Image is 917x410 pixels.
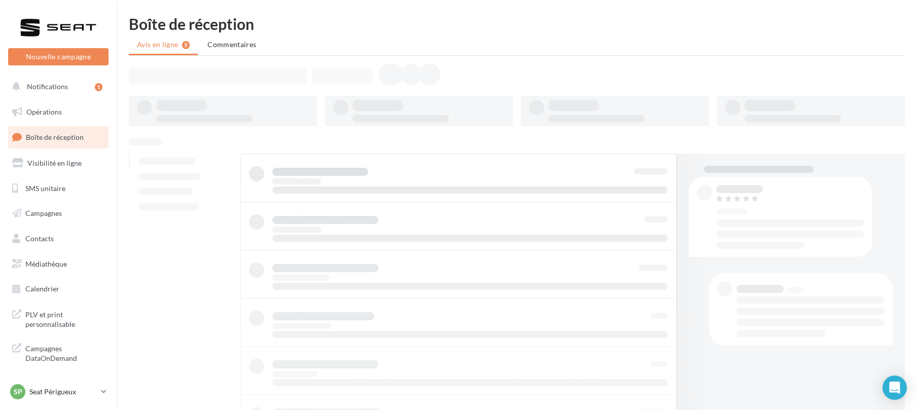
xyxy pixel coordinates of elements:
[6,153,111,174] a: Visibilité en ligne
[6,304,111,333] a: PLV et print personnalisable
[8,48,109,65] button: Nouvelle campagne
[207,40,256,49] span: Commentaires
[6,338,111,367] a: Campagnes DataOnDemand
[14,387,22,397] span: SP
[27,82,68,91] span: Notifications
[8,382,109,401] a: SP Seat Périgueux
[6,178,111,199] a: SMS unitaire
[25,234,54,243] span: Contacts
[27,159,82,167] span: Visibilité en ligne
[25,284,59,293] span: Calendrier
[25,209,62,217] span: Campagnes
[26,133,84,141] span: Boîte de réception
[6,203,111,224] a: Campagnes
[25,308,104,329] span: PLV et print personnalisable
[25,342,104,363] span: Campagnes DataOnDemand
[6,126,111,148] a: Boîte de réception
[6,101,111,123] a: Opérations
[25,183,65,192] span: SMS unitaire
[29,387,97,397] p: Seat Périgueux
[95,83,102,91] div: 1
[6,278,111,300] a: Calendrier
[6,253,111,275] a: Médiathèque
[129,16,905,31] div: Boîte de réception
[6,76,107,97] button: Notifications 1
[883,376,907,400] div: Open Intercom Messenger
[6,228,111,249] a: Contacts
[26,107,62,116] span: Opérations
[25,259,67,268] span: Médiathèque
